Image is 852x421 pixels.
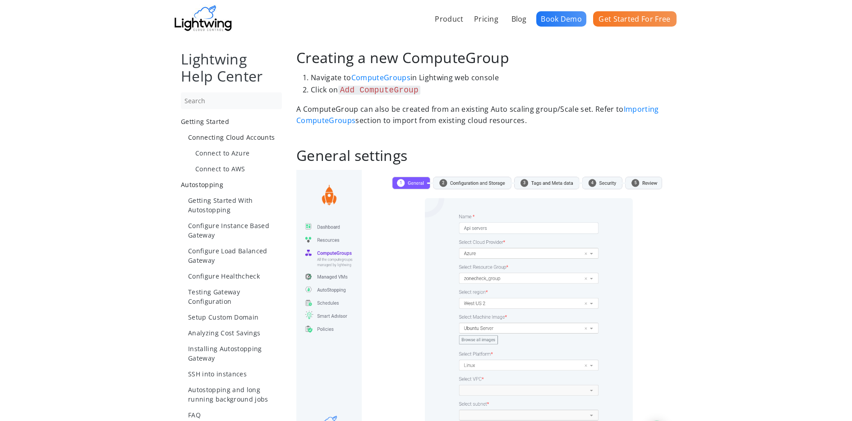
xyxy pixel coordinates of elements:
[351,73,410,82] a: ComputeGroups
[471,9,502,29] a: Pricing
[296,104,659,126] a: Importing ComputeGroups
[188,344,282,363] a: Installing Autostopping Gateway
[508,9,530,29] a: Blog
[188,328,282,338] a: Analyzing Cost Savings
[195,164,282,174] a: Connect to AWS
[181,180,223,189] span: Autostopping
[188,312,282,322] a: Setup Custom Domain
[296,148,672,163] h2: General settings
[432,9,466,29] a: Product
[188,271,282,281] a: Configure Healthcheck
[188,196,282,215] a: Getting Started With Autostopping
[188,133,275,142] span: Connecting Cloud Accounts
[593,11,677,27] a: Get Started For Free
[188,221,282,240] a: Configure Instance Based Gateway
[311,84,672,96] li: Click on
[296,50,672,65] h2: Creating a new ComputeGroup
[181,117,229,126] span: Getting Started
[188,369,282,379] a: SSH into instances
[188,385,282,404] a: Autostopping and long running background jobs
[296,104,672,127] p: A ComputeGroup can also be created from an existing Auto scaling group/Scale set. Refer to sectio...
[188,246,282,265] a: Configure Load Balanced Gateway
[311,72,672,84] li: Navigate to in Lightwing web console
[195,148,282,158] a: Connect to Azure
[338,86,420,95] code: Add ComputeGroup
[536,11,586,27] a: Book Demo
[188,410,282,420] a: FAQ
[181,92,282,109] input: Search
[188,287,282,306] a: Testing Gateway Configuration
[181,49,263,86] a: Lightwing Help Center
